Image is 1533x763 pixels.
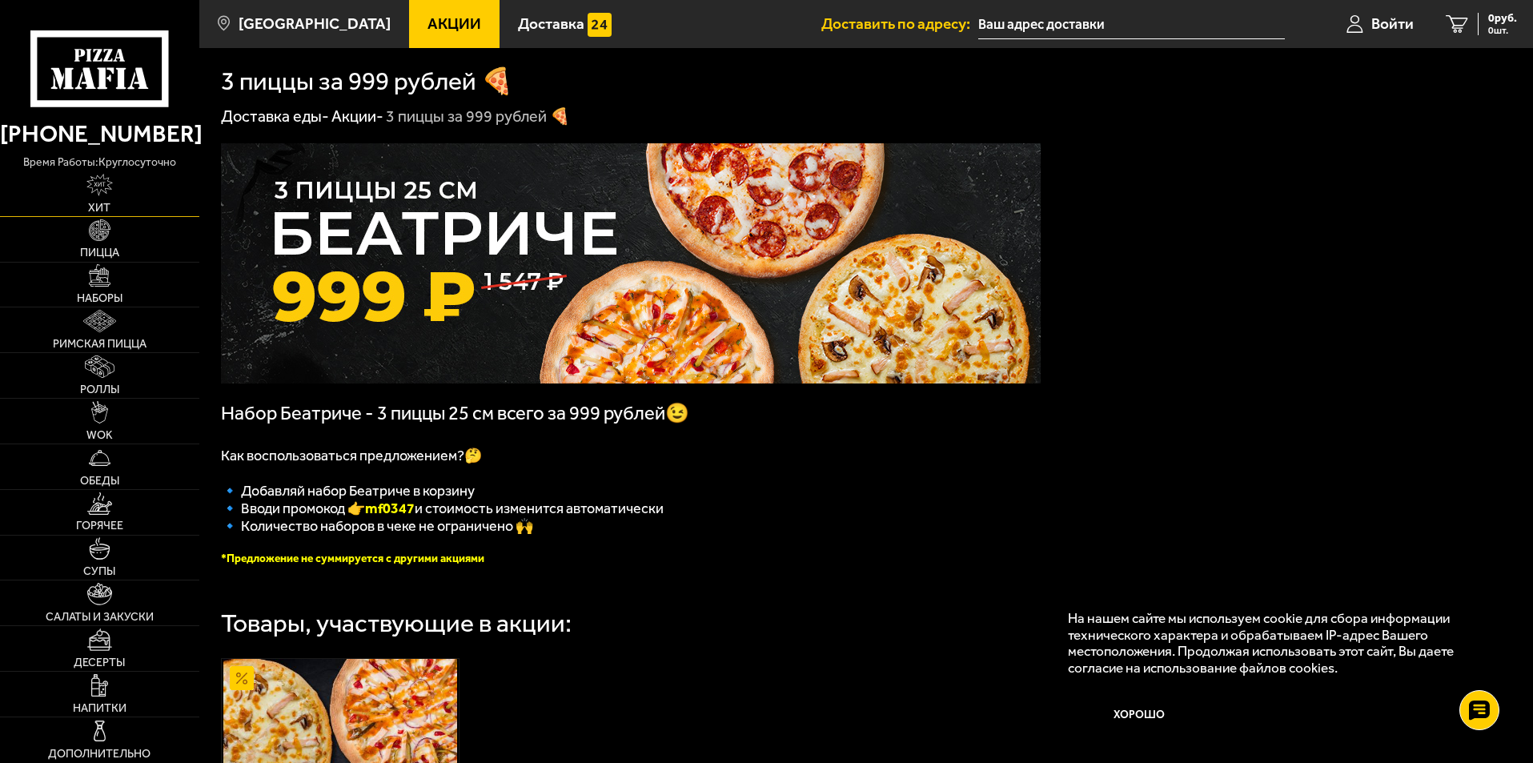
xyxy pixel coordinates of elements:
[221,552,484,565] font: *Предложение не суммируется с другими акциями
[331,106,383,126] a: Акции-
[978,10,1285,39] input: Ваш адрес доставки
[1371,16,1414,31] span: Войти
[239,16,391,31] span: [GEOGRAPHIC_DATA]
[386,106,570,127] div: 3 пиццы за 999 рублей 🍕
[221,106,329,126] a: Доставка еды-
[221,517,533,535] span: 🔹 Количество наборов в чеке не ограничено 🙌
[77,293,122,304] span: Наборы
[221,143,1041,384] img: 1024x1024
[1068,692,1212,740] button: Хорошо
[821,16,978,31] span: Доставить по адресу:
[588,13,612,37] img: 15daf4d41897b9f0e9f617042186c801.svg
[1488,26,1517,35] span: 0 шт.
[221,447,482,464] span: Как воспользоваться предложением?🤔
[80,476,119,487] span: Обеды
[76,520,123,532] span: Горячее
[518,16,584,31] span: Доставка
[221,69,513,94] h1: 3 пиццы за 999 рублей 🍕
[1068,610,1487,677] p: На нашем сайте мы используем cookie для сбора информации технического характера и обрабатываем IP...
[74,657,125,669] span: Десерты
[83,566,115,577] span: Супы
[221,500,664,517] span: 🔹 Вводи промокод 👉 и стоимость изменится автоматически
[221,402,689,424] span: Набор Беатриче - 3 пиццы 25 см всего за 999 рублей😉
[88,203,110,214] span: Хит
[230,666,254,690] img: Акционный
[46,612,154,623] span: Салаты и закуски
[86,430,113,441] span: WOK
[80,384,119,396] span: Роллы
[53,339,146,350] span: Римская пицца
[80,247,119,259] span: Пицца
[73,703,126,714] span: Напитки
[427,16,481,31] span: Акции
[48,749,150,760] span: Дополнительно
[221,611,572,637] div: Товары, участвующие в акции:
[221,482,475,500] span: 🔹 Добавляй набор Беатриче в корзину
[365,500,415,517] b: mf0347
[1488,13,1517,24] span: 0 руб.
